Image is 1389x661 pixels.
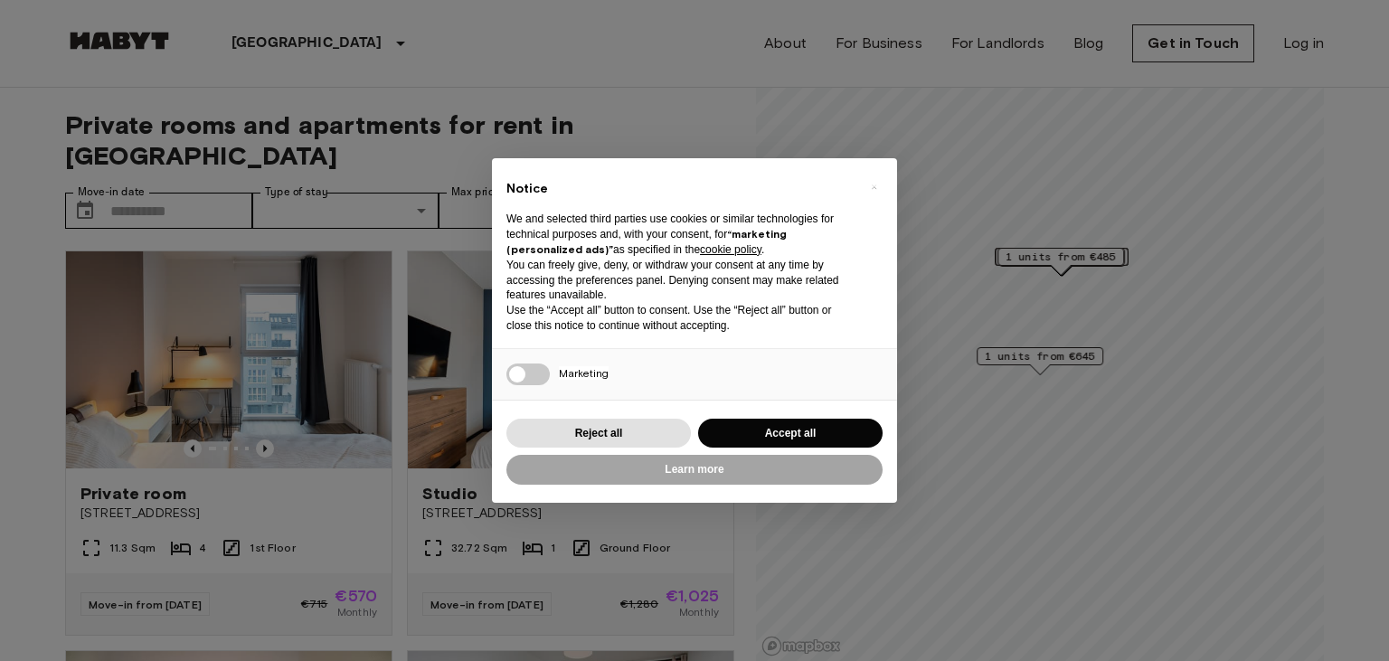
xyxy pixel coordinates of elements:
strong: “marketing (personalized ads)” [506,227,787,256]
span: × [871,176,877,198]
p: Use the “Accept all” button to consent. Use the “Reject all” button or close this notice to conti... [506,303,854,334]
p: You can freely give, deny, or withdraw your consent at any time by accessing the preferences pane... [506,258,854,303]
h2: Notice [506,180,854,198]
button: Close this notice [859,173,888,202]
button: Reject all [506,419,691,449]
button: Accept all [698,419,883,449]
a: cookie policy [700,243,761,256]
button: Learn more [506,455,883,485]
p: We and selected third parties use cookies or similar technologies for technical purposes and, wit... [506,212,854,257]
span: Marketing [559,366,609,380]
